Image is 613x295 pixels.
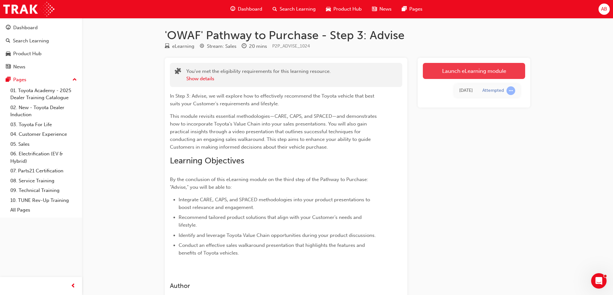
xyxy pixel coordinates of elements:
span: This module revisits essential methodologies—CARE, CAPS, and SPACED—and demonstrates how to incor... [170,113,378,150]
span: AB [601,5,607,13]
button: Pages [3,74,79,86]
div: Tue Aug 26 2025 14:52:50 GMT+1000 (Australian Eastern Standard Time) [459,87,473,94]
div: Pages [13,76,26,83]
span: pages-icon [6,77,11,83]
div: News [13,63,25,71]
span: Conduct an effective sales walkaround presentation that highlights the features and benefits of T... [179,242,366,256]
div: Search Learning [13,37,49,45]
span: In Step 3: Advise, we will explore how to effectively recommend the Toyota vehicle that best suit... [170,93,376,107]
span: car-icon [6,51,11,57]
div: Product Hub [13,50,42,57]
a: All Pages [8,205,79,215]
div: Stream: Sales [207,43,237,50]
a: 06. Electrification (EV & Hybrid) [8,149,79,166]
span: Integrate CARE, CAPS, and SPACED methodologies into your product presentations to boost relevance... [179,197,371,210]
a: News [3,61,79,73]
a: 10. TUNE Rev-Up Training [8,195,79,205]
a: 07. Parts21 Certification [8,166,79,176]
span: prev-icon [71,282,76,290]
span: Identify and leverage Toyota Value Chain opportunities during your product discussions. [179,232,376,238]
span: Dashboard [238,5,262,13]
a: car-iconProduct Hub [321,3,367,16]
a: search-iconSearch Learning [267,3,321,16]
span: learningRecordVerb_ATTEMPT-icon [506,86,515,95]
div: Attempted [482,88,504,94]
div: Dashboard [13,24,38,31]
span: guage-icon [230,5,235,13]
span: search-icon [273,5,277,13]
a: Launch eLearning module [423,63,525,79]
span: Learning resource code [272,43,310,49]
div: Duration [242,42,267,50]
div: You've met the eligibility requirements for this learning resource. [186,68,331,82]
button: Show details [186,75,214,82]
span: clock-icon [242,44,246,49]
span: learningResourceType_ELEARNING-icon [165,44,170,49]
button: AB [599,4,610,15]
span: up-icon [72,76,77,84]
h3: Author [170,282,379,290]
span: car-icon [326,5,331,13]
a: 09. Technical Training [8,186,79,195]
div: Stream [200,42,237,50]
a: Dashboard [3,22,79,34]
iframe: Intercom live chat [591,273,607,289]
h1: 'OWAF' Pathway to Purchase - Step 3: Advise [165,28,530,42]
a: guage-iconDashboard [225,3,267,16]
span: Learning Objectives [170,156,244,166]
span: pages-icon [402,5,407,13]
span: news-icon [372,5,377,13]
div: eLearning [172,43,194,50]
a: news-iconNews [367,3,397,16]
span: By the conclusion of this eLearning module on the third step of the Pathway to Purchase: "Advise,... [170,177,369,190]
a: 05. Sales [8,139,79,149]
span: search-icon [6,38,10,44]
span: news-icon [6,64,11,70]
a: 03. Toyota For Life [8,120,79,130]
a: 02. New - Toyota Dealer Induction [8,103,79,120]
a: Search Learning [3,35,79,47]
span: Search Learning [280,5,316,13]
span: puzzle-icon [175,68,181,76]
a: pages-iconPages [397,3,428,16]
a: 01. Toyota Academy - 2025 Dealer Training Catalogue [8,86,79,103]
span: Pages [409,5,423,13]
button: DashboardSearch LearningProduct HubNews [3,21,79,74]
div: Type [165,42,194,50]
span: Product Hub [333,5,362,13]
a: 04. Customer Experience [8,129,79,139]
div: 20 mins [249,43,267,50]
a: 08. Service Training [8,176,79,186]
span: target-icon [200,44,204,49]
img: Trak [3,2,54,16]
span: News [379,5,392,13]
span: Recommend tailored product solutions that align with your Customer’s needs and lifestyle. [179,214,363,228]
span: guage-icon [6,25,11,31]
a: Product Hub [3,48,79,60]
